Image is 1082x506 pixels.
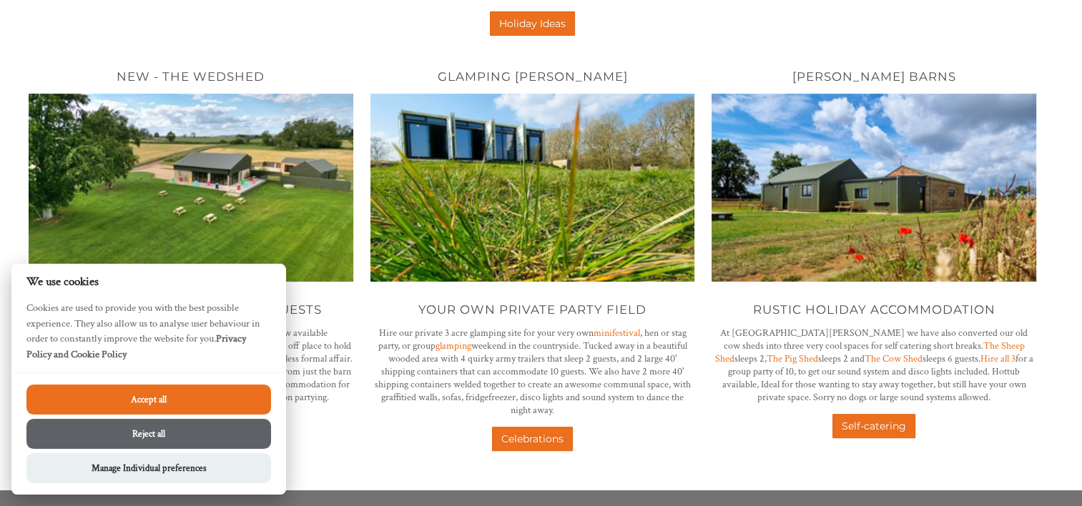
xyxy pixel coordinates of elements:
img: 20210802_115430.original.full.jpg [712,94,1036,282]
a: Privacy Policy and Cookie Policy [26,332,246,361]
a: The Sheep Shed [715,339,1025,365]
h2: Rustic holiday accommodation [712,302,1036,317]
img: Wedshed_from_above.full.jpg [29,94,353,282]
a: The Cow Shed [865,352,923,365]
p: Cookies are used to provide you with the best possible experience. They also allow us to analyse ... [11,300,286,372]
h2: NEW - The Wedshed [29,69,353,84]
a: Self-catering [832,414,915,438]
button: Reject all [26,419,271,449]
a: glamping [435,339,471,352]
a: Celebrations [492,427,573,451]
h2: We use cookies [11,275,286,289]
h2: [PERSON_NAME] Barns [712,69,1036,84]
p: Hire our private 3 acre glamping site for your very own , hen or stag party, or group weekend in ... [370,327,695,417]
img: Glamping_T.full.jpg [370,94,695,282]
p: At [GEOGRAPHIC_DATA][PERSON_NAME] we have also converted our old cow sheds into three very cool s... [712,327,1036,404]
button: Accept all [26,385,271,415]
a: The Pig Shed [767,352,818,365]
a: Holiday Ideas [490,11,575,36]
h2: Glamping [PERSON_NAME] [370,69,695,84]
button: Manage Individual preferences [26,453,271,483]
a: Hire all 3 [980,352,1015,365]
a: minifestival [593,327,639,339]
h2: Your own private party field [370,302,695,317]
